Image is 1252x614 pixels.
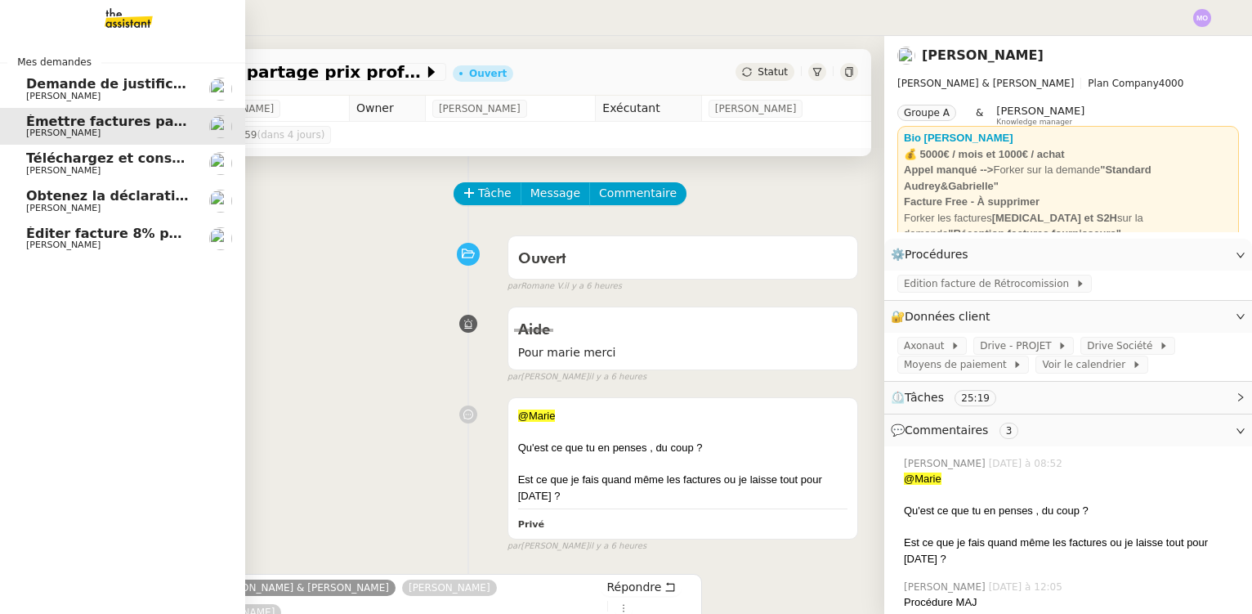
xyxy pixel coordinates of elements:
[904,594,1239,611] div: Procédure MAJ
[478,184,512,203] span: Tâche
[7,54,101,70] span: Mes demandes
[349,96,425,122] td: Owner
[589,182,686,205] button: Commentaire
[596,96,701,122] td: Exécutant
[206,580,396,595] a: [PERSON_NAME] & [PERSON_NAME]
[891,391,1010,404] span: ⏲️
[518,472,847,504] div: Est ce que je fais quand même les factures ou je laisse tout pour [DATE] ?
[26,150,420,166] span: Téléchargez et conservez les documents contractuels
[257,129,325,141] span: (dans 4 jours)
[904,164,1151,192] strong: "Standard Audrey&Gabrielle"
[891,307,997,326] span: 🔐
[402,580,497,595] a: [PERSON_NAME]
[992,212,1117,224] strong: [MEDICAL_DATA] et S2H
[209,227,232,250] img: users%2FfjlNmCTkLiVoA3HQjY3GA5JXGxb2%2Favatar%2Fstarofservice_97480retdsc0392.png
[897,105,956,121] nz-tag: Groupe A
[508,370,521,384] span: par
[996,105,1084,126] app-user-label: Knowledge manager
[989,456,1066,471] span: [DATE] à 08:52
[904,503,1239,519] div: Qu'est ce que tu en penses , du coup ?
[904,148,1065,160] strong: 💰 5000€ / mois et 1000€ / achat
[601,578,682,596] button: Répondre
[999,423,1019,439] nz-tag: 3
[891,424,1025,437] span: 💬
[26,226,269,241] span: Éditer facture 8% pour Kermarec
[26,91,101,101] span: [PERSON_NAME]
[518,343,847,362] span: Pour marie merci
[26,114,360,129] span: Émettre factures partage prix professionnels
[518,323,550,338] span: Aide
[758,66,788,78] span: Statut
[904,356,1013,373] span: Moyens de paiement
[439,101,521,117] span: [PERSON_NAME]
[508,280,622,294] small: Romane V.
[209,115,232,138] img: users%2FfjlNmCTkLiVoA3HQjY3GA5JXGxb2%2Favatar%2Fstarofservice_97480retdsc0392.png
[209,78,232,101] img: users%2FfjlNmCTkLiVoA3HQjY3GA5JXGxb2%2Favatar%2Fstarofservice_97480retdsc0392.png
[26,203,101,213] span: [PERSON_NAME]
[1193,9,1211,27] img: svg
[588,540,646,553] span: il y a 6 heures
[1159,78,1184,89] span: 4000
[1087,338,1159,354] span: Drive Société
[26,188,388,204] span: Obtenez la déclaration des bénéficiaires effectifs
[884,239,1252,271] div: ⚙️Procédures
[905,424,988,437] span: Commentaires
[1088,78,1158,89] span: Plan Company
[518,440,847,456] div: Qu'est ce que tu en penses , du coup ?
[193,127,325,143] span: [DATE] 23:59
[996,105,1084,117] span: [PERSON_NAME]
[26,76,423,92] span: Demande de justificatifs Pennylane - septembre 2025
[891,245,976,264] span: ⚙️
[904,276,1075,292] span: Edition facture de Rétrocomission
[26,165,101,176] span: [PERSON_NAME]
[564,280,622,294] span: il y a 6 heures
[976,105,983,126] span: &
[508,370,646,384] small: [PERSON_NAME]
[518,410,556,422] span: @Marie
[905,310,990,323] span: Données client
[518,519,544,530] b: Privé
[884,415,1252,446] div: 💬Commentaires 3
[922,47,1044,63] a: [PERSON_NAME]
[948,227,1121,240] strong: "Réception factures fournisseurs"
[905,391,944,404] span: Tâches
[508,280,521,294] span: par
[1042,356,1131,373] span: Voir le calendrier
[897,47,915,65] img: users%2FfjlNmCTkLiVoA3HQjY3GA5JXGxb2%2Favatar%2Fstarofservice_97480retdsc0392.png
[904,473,941,485] span: @Marie
[588,370,646,384] span: il y a 6 heures
[904,210,1232,242] div: Forker les factures sur la demande
[980,338,1057,354] span: Drive - PROJET
[521,182,590,205] button: Message
[469,69,507,78] div: Ouvert
[996,118,1072,127] span: Knowledge manager
[904,162,1232,194] div: Forker sur la demande
[905,248,968,261] span: Procédures
[955,390,996,406] nz-tag: 25:19
[904,164,993,176] strong: Appel manqué -->
[85,64,423,80] span: Émettre factures partage prix professionnels
[904,338,950,354] span: Axonaut
[904,535,1239,567] div: Est ce que je fais quand même les factures ou je laisse tout pour [DATE] ?
[454,182,521,205] button: Tâche
[26,240,101,250] span: [PERSON_NAME]
[508,540,521,553] span: par
[26,128,101,138] span: [PERSON_NAME]
[884,301,1252,333] div: 🔐Données client
[508,540,646,553] small: [PERSON_NAME]
[884,382,1252,414] div: ⏲️Tâches 25:19
[904,195,1040,208] strong: Facture Free - À supprimer
[989,580,1066,594] span: [DATE] à 12:05
[897,78,1074,89] span: [PERSON_NAME] & [PERSON_NAME]
[904,132,1013,144] a: Bio [PERSON_NAME]
[904,580,989,594] span: [PERSON_NAME]
[715,101,797,117] span: [PERSON_NAME]
[518,252,566,267] span: Ouvert
[209,190,232,213] img: users%2FgeBNsgrICCWBxRbiuqfStKJvnT43%2Favatar%2F643e594d886881602413a30f_1666712378186.jpeg
[606,579,661,595] span: Répondre
[209,152,232,175] img: users%2FfjlNmCTkLiVoA3HQjY3GA5JXGxb2%2Favatar%2Fstarofservice_97480retdsc0392.png
[530,184,580,203] span: Message
[904,456,989,471] span: [PERSON_NAME]
[599,184,677,203] span: Commentaire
